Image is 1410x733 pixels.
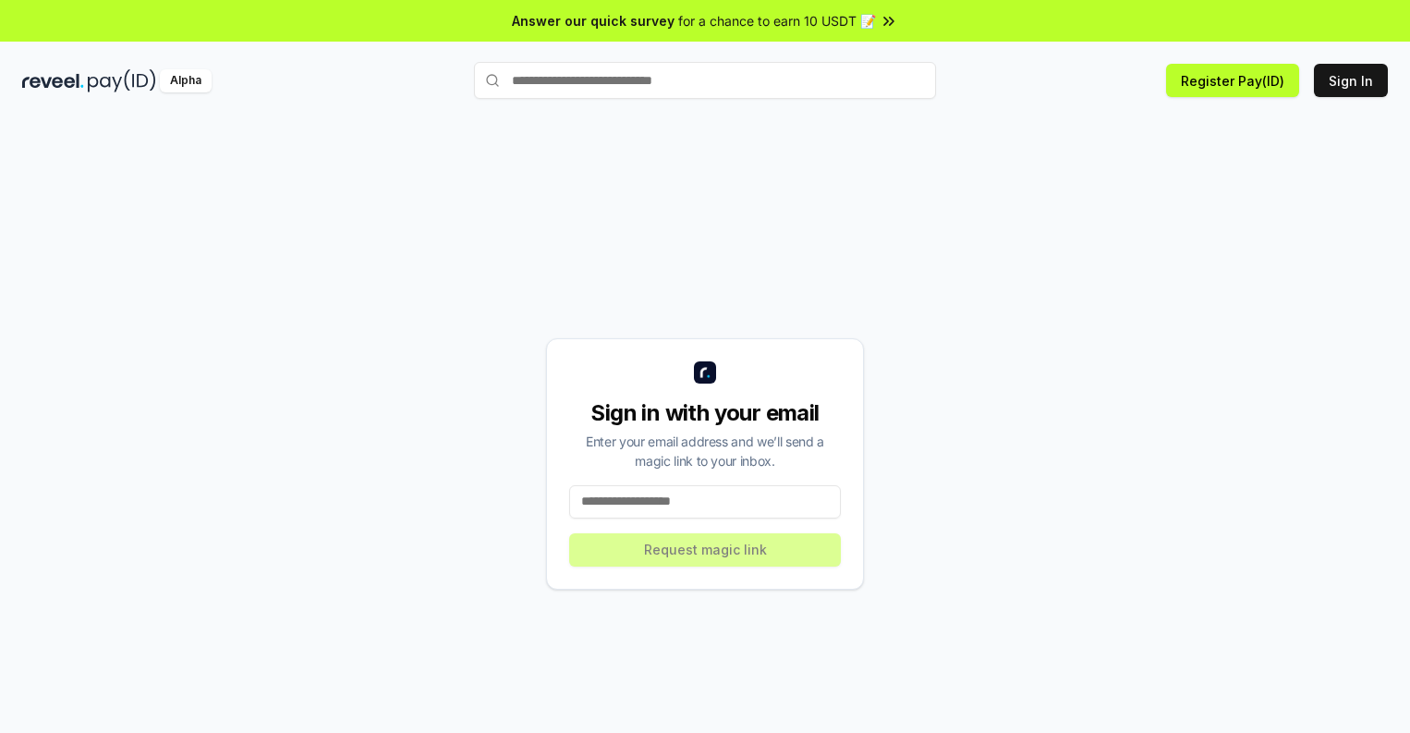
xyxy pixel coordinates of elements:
button: Sign In [1314,64,1388,97]
div: Alpha [160,69,212,92]
button: Register Pay(ID) [1166,64,1299,97]
span: for a chance to earn 10 USDT 📝 [678,11,876,31]
img: pay_id [88,69,156,92]
img: logo_small [694,361,716,384]
div: Sign in with your email [569,398,841,428]
span: Answer our quick survey [512,11,675,31]
div: Enter your email address and we’ll send a magic link to your inbox. [569,432,841,470]
img: reveel_dark [22,69,84,92]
